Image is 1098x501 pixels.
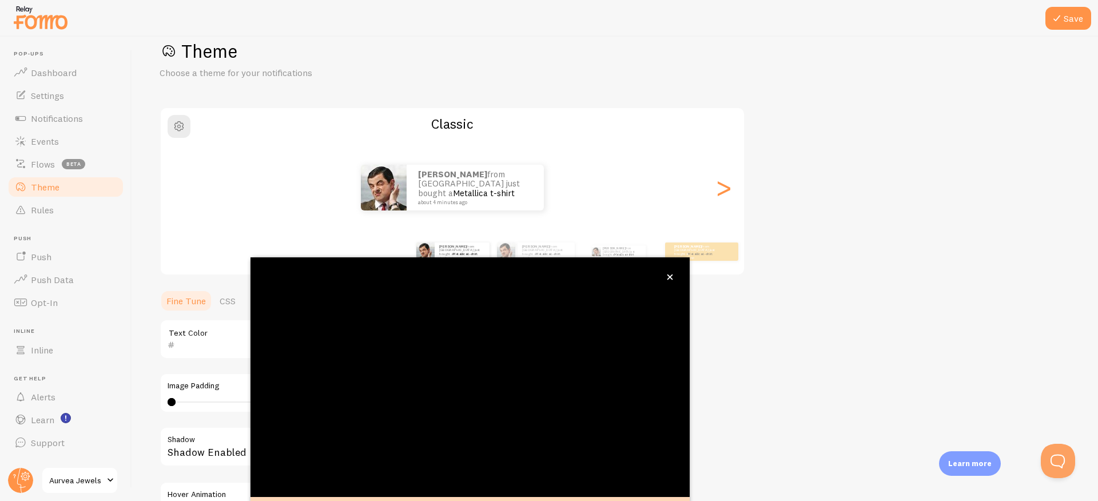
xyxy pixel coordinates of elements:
[14,375,125,383] span: Get Help
[62,159,85,169] span: beta
[439,256,484,259] small: about 4 minutes ago
[161,115,744,133] h2: Classic
[160,66,434,79] p: Choose a theme for your notifications
[591,247,600,256] img: Fomo
[948,458,992,469] p: Learn more
[1041,444,1075,478] iframe: Help Scout Beacon - Open
[7,431,125,454] a: Support
[31,113,83,124] span: Notifications
[453,252,478,256] a: Metallica t-shirt
[31,251,51,263] span: Push
[674,256,719,259] small: about 4 minutes ago
[31,437,65,448] span: Support
[7,385,125,408] a: Alerts
[522,256,569,259] small: about 4 minutes ago
[418,200,529,205] small: about 4 minutes ago
[418,170,532,205] p: from [GEOGRAPHIC_DATA] just bought a
[31,297,58,308] span: Opt-In
[674,244,720,259] p: from [GEOGRAPHIC_DATA] just bought a
[536,252,560,256] a: Metallica t-shirt
[688,252,713,256] a: Metallica t-shirt
[7,61,125,84] a: Dashboard
[160,289,213,312] a: Fine Tune
[7,176,125,198] a: Theme
[7,153,125,176] a: Flows beta
[522,244,570,259] p: from [GEOGRAPHIC_DATA] just bought a
[7,339,125,361] a: Inline
[31,67,77,78] span: Dashboard
[717,146,730,229] div: Next slide
[7,107,125,130] a: Notifications
[14,50,125,58] span: Pop-ups
[664,271,676,283] button: close,
[418,169,487,180] strong: [PERSON_NAME]
[7,130,125,153] a: Events
[416,242,435,261] img: Fomo
[31,414,54,426] span: Learn
[49,474,104,487] span: Aurvea Jewels
[439,244,485,259] p: from [GEOGRAPHIC_DATA] just bought a
[12,3,69,32] img: fomo-relay-logo-orange.svg
[31,181,59,193] span: Theme
[7,268,125,291] a: Push Data
[160,427,503,468] div: Shadow Enabled
[41,467,118,494] a: Aurvea Jewels
[168,381,495,391] label: Image Padding
[31,344,53,356] span: Inline
[31,391,55,403] span: Alerts
[7,291,125,314] a: Opt-In
[213,289,242,312] a: CSS
[160,39,1071,63] h1: Theme
[603,246,626,250] strong: [PERSON_NAME]
[7,84,125,107] a: Settings
[14,328,125,335] span: Inline
[674,244,702,249] strong: [PERSON_NAME]
[31,136,59,147] span: Events
[31,204,54,216] span: Rules
[497,242,515,261] img: Fomo
[7,198,125,221] a: Rules
[7,408,125,431] a: Learn
[14,235,125,242] span: Push
[31,158,55,170] span: Flows
[361,165,407,210] img: Fomo
[31,274,74,285] span: Push Data
[61,413,71,423] svg: <p>Watch New Feature Tutorials!</p>
[603,245,641,258] p: from [GEOGRAPHIC_DATA] just bought a
[453,188,515,198] a: Metallica t-shirt
[7,245,125,268] a: Push
[614,253,634,256] a: Metallica t-shirt
[939,451,1001,476] div: Learn more
[522,244,550,249] strong: [PERSON_NAME]
[31,90,64,101] span: Settings
[439,244,467,249] strong: [PERSON_NAME]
